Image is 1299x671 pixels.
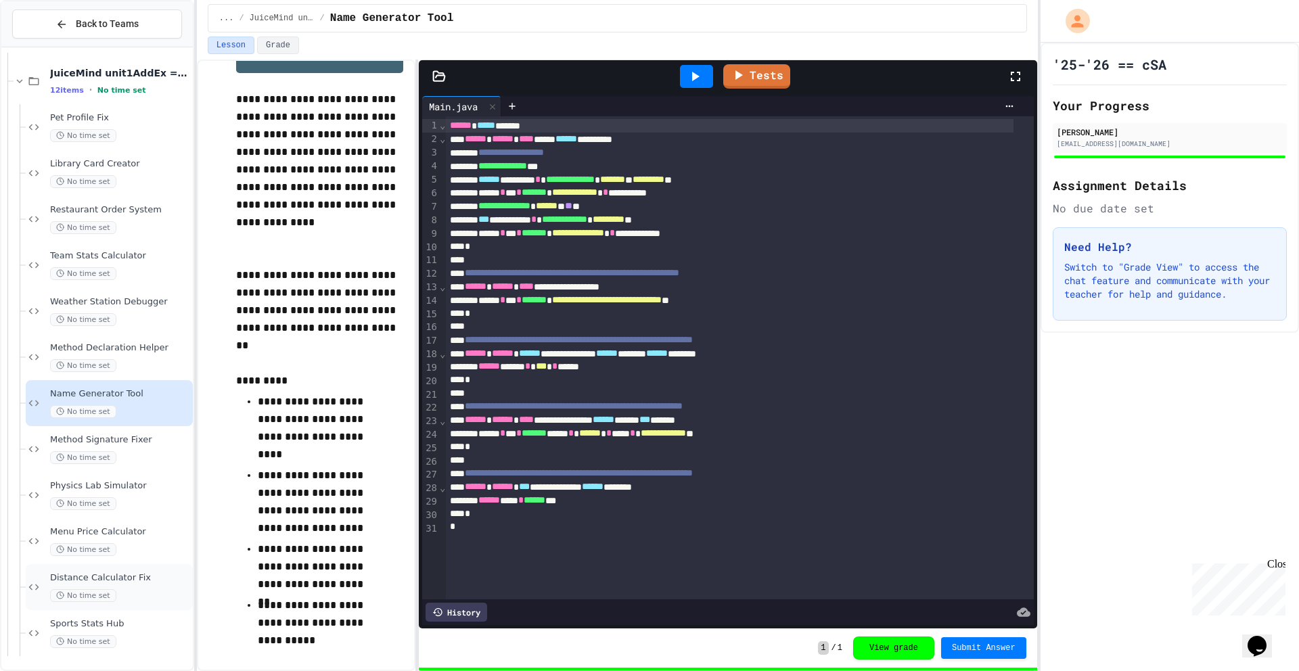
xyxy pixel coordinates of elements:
[50,589,116,602] span: No time set
[422,96,501,116] div: Main.java
[89,85,92,95] span: •
[50,313,116,326] span: No time set
[439,482,446,493] span: Fold line
[1242,617,1285,657] iframe: chat widget
[422,267,439,281] div: 12
[50,86,84,95] span: 12 items
[1053,200,1287,216] div: No due date set
[422,455,439,469] div: 26
[50,204,190,216] span: Restaurant Order System
[422,495,439,509] div: 29
[422,388,439,402] div: 21
[1057,139,1283,149] div: [EMAIL_ADDRESS][DOMAIN_NAME]
[422,294,439,308] div: 14
[50,359,116,372] span: No time set
[97,86,146,95] span: No time set
[422,321,439,334] div: 16
[1053,96,1287,115] h2: Your Progress
[422,241,439,254] div: 10
[50,267,116,280] span: No time set
[50,158,190,170] span: Library Card Creator
[818,641,828,655] span: 1
[422,509,439,522] div: 30
[50,635,116,648] span: No time set
[50,480,190,492] span: Physics Lab Simulator
[422,334,439,348] div: 17
[1057,126,1283,138] div: [PERSON_NAME]
[1064,239,1275,255] h3: Need Help?
[50,434,190,446] span: Method Signature Fixer
[50,296,190,308] span: Weather Station Debugger
[5,5,93,86] div: Chat with us now!Close
[219,13,234,24] span: ...
[239,13,244,24] span: /
[422,482,439,495] div: 28
[422,146,439,160] div: 3
[422,254,439,267] div: 11
[208,37,254,54] button: Lesson
[422,214,439,227] div: 8
[422,401,439,415] div: 22
[439,415,446,426] span: Fold line
[76,17,139,31] span: Back to Teams
[422,227,439,241] div: 9
[250,13,315,24] span: JuiceMind unit1AddEx = new JuiceMind();
[422,375,439,388] div: 20
[426,603,487,622] div: History
[50,497,116,510] span: No time set
[422,133,439,146] div: 2
[439,281,446,292] span: Fold line
[422,119,439,133] div: 1
[50,451,116,464] span: No time set
[422,428,439,442] div: 24
[439,120,446,131] span: Fold line
[422,468,439,482] div: 27
[1053,55,1166,74] h1: '25-'26 == cSA
[853,637,934,660] button: View grade
[12,9,182,39] button: Back to Teams
[422,200,439,214] div: 7
[422,99,484,114] div: Main.java
[320,13,325,24] span: /
[50,342,190,354] span: Method Declaration Helper
[50,175,116,188] span: No time set
[50,112,190,124] span: Pet Profile Fix
[50,250,190,262] span: Team Stats Calculator
[422,522,439,536] div: 31
[50,129,116,142] span: No time set
[50,526,190,538] span: Menu Price Calculator
[257,37,299,54] button: Grade
[422,160,439,173] div: 4
[941,637,1026,659] button: Submit Answer
[422,348,439,361] div: 18
[439,133,446,144] span: Fold line
[50,67,190,79] span: JuiceMind unit1AddEx = new JuiceMind();
[831,643,836,653] span: /
[50,543,116,556] span: No time set
[422,415,439,428] div: 23
[838,643,842,653] span: 1
[422,173,439,187] div: 5
[50,388,190,400] span: Name Generator Tool
[1051,5,1093,37] div: My Account
[1053,176,1287,195] h2: Assignment Details
[422,361,439,375] div: 19
[50,221,116,234] span: No time set
[723,64,790,89] a: Tests
[422,442,439,455] div: 25
[1187,558,1285,616] iframe: chat widget
[952,643,1016,653] span: Submit Answer
[50,618,190,630] span: Sports Stats Hub
[50,405,116,418] span: No time set
[50,572,190,584] span: Distance Calculator Fix
[439,348,446,359] span: Fold line
[422,187,439,200] div: 6
[330,10,453,26] span: Name Generator Tool
[422,281,439,294] div: 13
[1064,260,1275,301] p: Switch to "Grade View" to access the chat feature and communicate with your teacher for help and ...
[422,308,439,321] div: 15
